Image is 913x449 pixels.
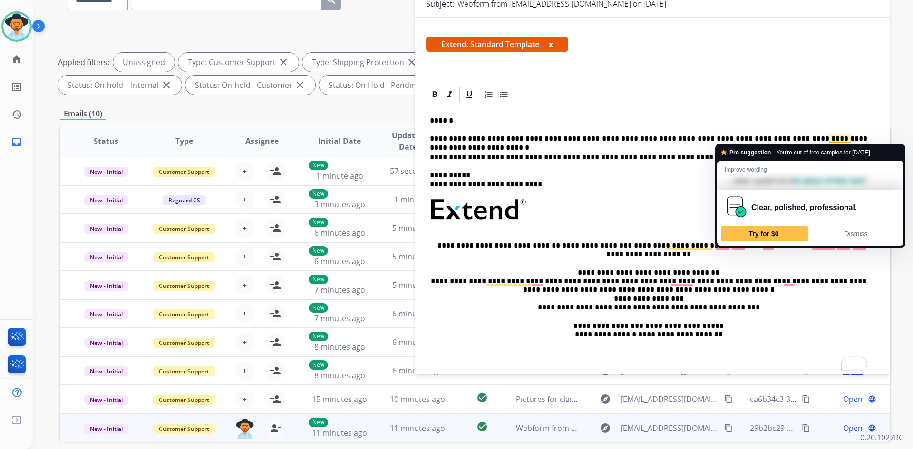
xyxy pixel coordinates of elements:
[750,394,897,404] span: ca6b34c3-3050-415b-9142-5e3d7e501b98
[621,393,719,405] span: [EMAIL_ADDRESS][DOMAIN_NAME]
[309,161,328,170] p: New
[390,423,445,433] span: 11 minutes ago
[58,57,109,68] p: Applied filters:
[153,338,215,348] span: Customer Support
[426,103,879,375] div: To enrich screen reader interactions, please activate Accessibility in Grammarly extension settings
[243,393,247,405] span: +
[84,395,128,405] span: New - Initial
[235,247,254,266] button: +
[316,171,363,181] span: 1 minute ago
[243,222,247,234] span: +
[235,162,254,181] button: +
[3,13,30,40] img: avatar
[94,135,118,147] span: Status
[270,308,281,319] mat-icon: person_add
[270,422,281,434] mat-icon: person_remove
[516,394,579,404] span: Pictures for claim
[309,218,328,227] p: New
[235,190,254,209] button: +
[153,366,215,376] span: Customer Support
[314,199,365,210] span: 3 minutes ago
[58,76,182,95] div: Status: On-hold – Internal
[750,423,896,433] span: 29b2bc29-501c-4423-8eee-2b3465017cc9
[516,423,731,433] span: Webform from [EMAIL_ADDRESS][DOMAIN_NAME] on [DATE]
[309,275,328,284] p: New
[243,194,247,205] span: +
[392,280,443,290] span: 5 minutes ago
[868,395,876,403] mat-icon: language
[84,366,128,376] span: New - Initial
[426,37,568,52] span: Extend: Standard Template
[270,279,281,291] mat-icon: person_add
[243,308,247,319] span: +
[314,370,365,381] span: 8 minutes ago
[153,252,215,262] span: Customer Support
[235,219,254,238] button: +
[84,224,128,234] span: New - Initial
[84,252,128,262] span: New - Initial
[314,228,365,238] span: 6 minutes ago
[270,336,281,348] mat-icon: person_add
[312,394,367,404] span: 15 minutes ago
[476,392,488,403] mat-icon: check_circle
[314,313,365,324] span: 7 minutes ago
[392,251,443,262] span: 5 minutes ago
[270,222,281,234] mat-icon: person_add
[319,76,464,95] div: Status: On Hold - Pending Parts
[309,303,328,313] p: New
[843,422,863,434] span: Open
[802,395,810,403] mat-icon: content_copy
[312,428,367,438] span: 11 minutes ago
[243,279,247,291] span: +
[11,136,22,148] mat-icon: inbox
[235,276,254,295] button: +
[427,87,442,102] div: Bold
[270,194,281,205] mat-icon: person_add
[390,166,446,176] span: 57 seconds ago
[235,333,254,352] button: +
[243,336,247,348] span: +
[390,394,445,404] span: 10 minutes ago
[153,309,215,319] span: Customer Support
[84,424,128,434] span: New - Initial
[600,422,611,434] mat-icon: explore
[309,360,328,370] p: New
[802,424,810,432] mat-icon: content_copy
[482,87,496,102] div: Ordered List
[392,223,443,233] span: 5 minutes ago
[235,361,254,380] button: +
[309,418,328,427] p: New
[309,332,328,341] p: New
[724,424,733,432] mat-icon: content_copy
[302,53,427,72] div: Type: Shipping Protection
[84,281,128,291] span: New - Initial
[314,342,365,352] span: 8 minutes ago
[84,309,128,319] span: New - Initial
[724,395,733,403] mat-icon: content_copy
[60,108,106,120] p: Emails (10)
[270,251,281,262] mat-icon: person_add
[394,194,441,205] span: 1 minute ago
[161,79,172,91] mat-icon: close
[185,76,315,95] div: Status: On-hold - Customer
[294,79,306,91] mat-icon: close
[387,130,430,153] span: Updated Date
[243,365,247,376] span: +
[443,87,457,102] div: Italic
[163,195,206,205] span: Reguard CS
[243,165,247,177] span: +
[235,419,254,439] img: agent-avatar
[153,167,215,177] span: Customer Support
[318,135,361,147] span: Initial Date
[153,424,215,434] span: Customer Support
[462,87,476,102] div: Underline
[309,189,328,199] p: New
[11,54,22,65] mat-icon: home
[243,251,247,262] span: +
[178,53,299,72] div: Type: Customer Support
[84,167,128,177] span: New - Initial
[406,57,418,68] mat-icon: close
[314,285,365,295] span: 7 minutes ago
[11,109,22,120] mat-icon: history
[860,432,903,443] p: 0.20.1027RC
